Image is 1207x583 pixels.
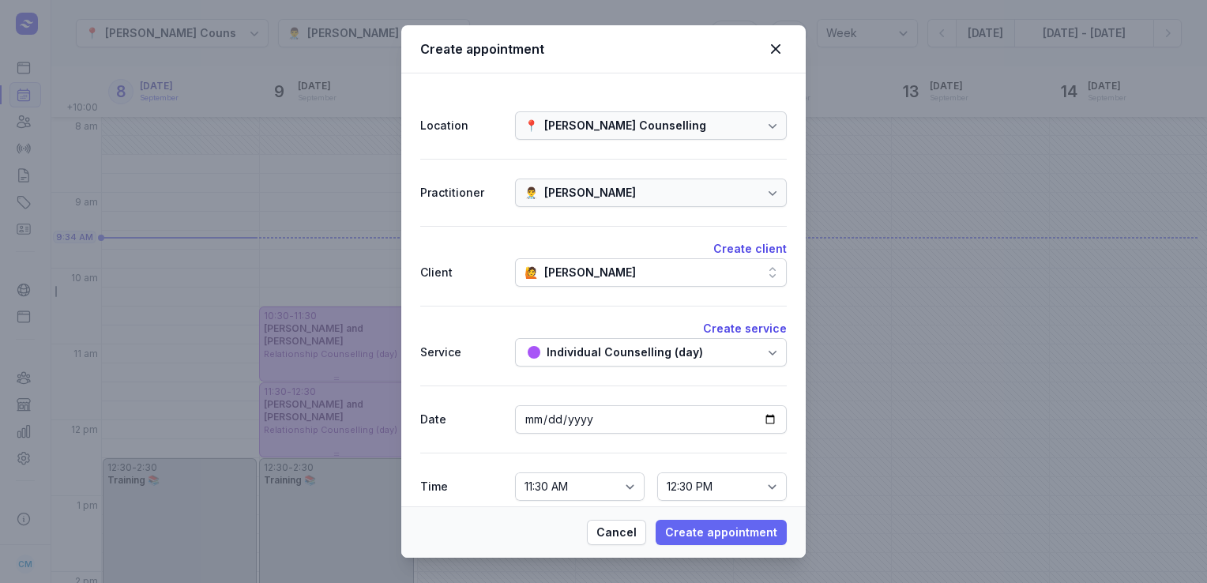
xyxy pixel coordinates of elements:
[544,116,706,135] div: [PERSON_NAME] Counselling
[525,263,538,282] div: 🙋️
[547,343,703,362] div: Individual Counselling (day)
[525,116,538,135] div: 📍
[515,405,787,434] input: Date
[656,520,787,545] button: Create appointment
[420,477,502,496] div: Time
[420,343,502,362] div: Service
[587,520,646,545] button: Cancel
[420,183,502,202] div: Practitioner
[420,263,502,282] div: Client
[544,183,636,202] div: [PERSON_NAME]
[525,183,538,202] div: 👨‍⚕️
[420,39,765,58] div: Create appointment
[420,116,502,135] div: Location
[665,523,777,542] span: Create appointment
[703,319,787,338] button: Create service
[420,410,502,429] div: Date
[713,239,787,258] button: Create client
[596,523,637,542] span: Cancel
